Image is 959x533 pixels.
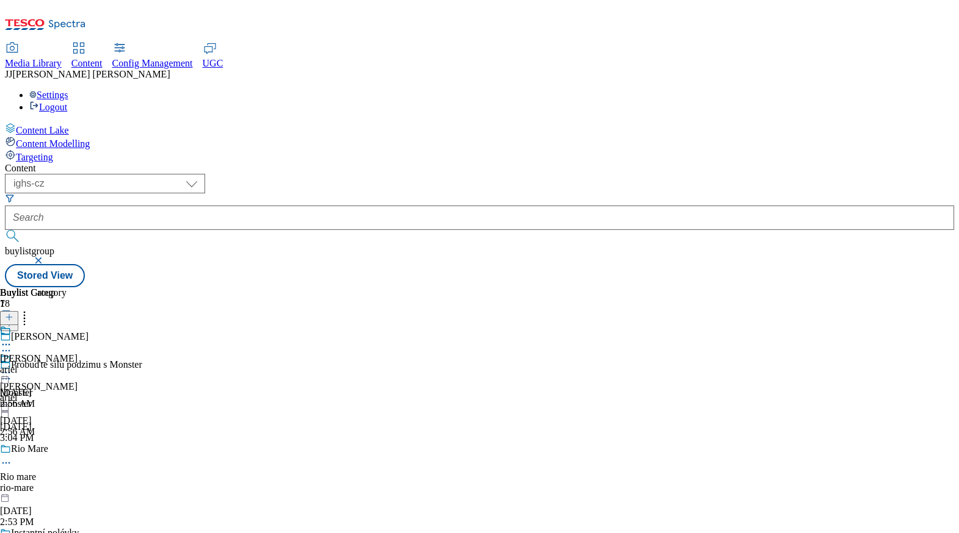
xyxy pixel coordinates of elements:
[71,58,103,68] span: Content
[16,138,90,149] span: Content Modelling
[29,90,68,100] a: Settings
[112,43,193,69] a: Config Management
[5,163,954,174] div: Content
[112,58,193,68] span: Config Management
[5,246,54,256] span: buylistgroup
[16,152,53,162] span: Targeting
[5,123,954,136] a: Content Lake
[29,102,67,112] a: Logout
[5,264,85,287] button: Stored View
[203,58,223,68] span: UGC
[203,43,223,69] a: UGC
[71,43,103,69] a: Content
[5,149,954,163] a: Targeting
[16,125,69,135] span: Content Lake
[5,69,12,79] span: JJ
[11,359,142,370] div: Probuďte sílu podzimu s Monster
[12,69,170,79] span: [PERSON_NAME] [PERSON_NAME]
[5,136,954,149] a: Content Modelling
[11,443,48,454] div: Rio Mare
[5,43,62,69] a: Media Library
[5,206,954,230] input: Search
[5,58,62,68] span: Media Library
[5,193,15,203] svg: Search Filters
